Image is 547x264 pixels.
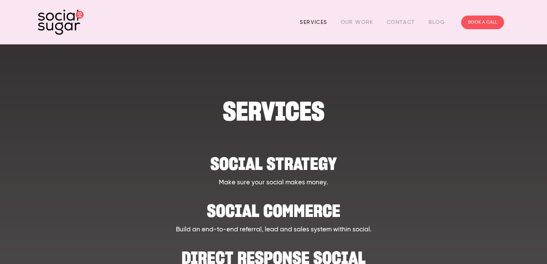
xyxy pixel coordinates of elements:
[70,195,477,218] h2: Social Commerce
[70,148,477,188] a: Social strategy Make sure your social makes money.
[29,45,68,50] div: Domain Overview
[428,16,445,28] a: Blog
[387,16,415,28] a: Contact
[70,225,477,235] p: Build an end-to-end referral, lead and sales system within social.
[20,20,84,26] div: Domain: [DOMAIN_NAME]
[17,27,98,34] p: Plugin is loading...
[17,19,98,27] p: Get ready!
[12,12,18,18] img: logo_orange.svg
[300,16,327,28] a: Services
[70,148,477,171] h2: Social strategy
[21,44,27,50] img: tab_domain_overview_orange.svg
[11,44,25,57] a: Need help?
[38,9,84,35] img: SocialSugar
[54,6,61,13] img: SEOSpace
[70,195,477,235] a: Social Commerce Build an end-to-end referral, lead and sales system within social.
[461,16,504,29] a: BOOK A CALL
[6,36,108,129] img: Rough Water SEO
[84,45,128,50] div: Keywords by Traffic
[341,16,373,28] a: Our Work
[70,100,477,123] h1: SERVICES
[12,20,18,26] img: website_grey.svg
[76,44,82,50] img: tab_keywords_by_traffic_grey.svg
[21,12,37,18] div: v 4.0.25
[70,178,477,188] p: Make sure your social makes money.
